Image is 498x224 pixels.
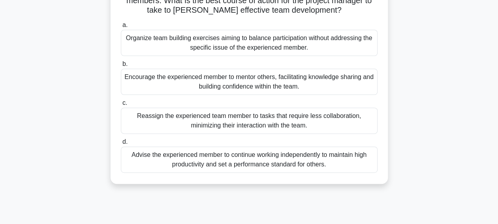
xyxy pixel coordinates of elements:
[122,138,128,145] span: d.
[121,30,378,56] div: Organize team building exercises aiming to balance participation without addressing the specific ...
[122,99,127,106] span: c.
[121,69,378,95] div: Encourage the experienced member to mentor others, facilitating knowledge sharing and building co...
[122,60,128,67] span: b.
[122,21,128,28] span: a.
[121,108,378,134] div: Reassign the experienced team member to tasks that require less collaboration, minimizing their i...
[121,147,378,173] div: Advise the experienced member to continue working independently to maintain high productivity and...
